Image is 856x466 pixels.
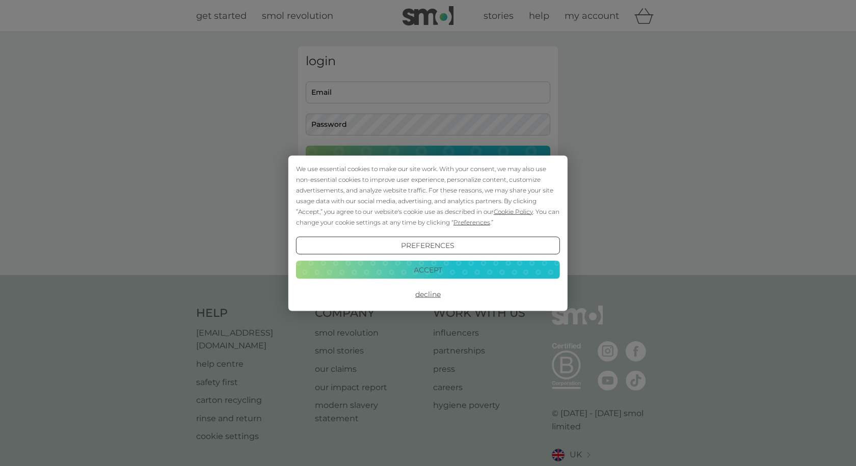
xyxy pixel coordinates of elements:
button: Accept [296,261,560,279]
span: Preferences [453,218,490,226]
span: Cookie Policy [494,207,533,215]
button: Preferences [296,236,560,255]
div: Cookie Consent Prompt [288,155,568,311]
div: We use essential cookies to make our site work. With your consent, we may also use non-essential ... [296,163,560,227]
button: Decline [296,285,560,304]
